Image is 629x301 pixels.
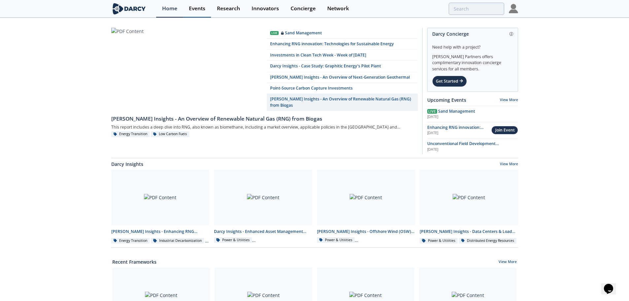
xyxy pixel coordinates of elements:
[267,83,418,94] a: Point-Source Carbon Capture Investments
[427,125,484,142] span: Enhancing RNG innovation: Technologies for Sustainable Energy
[111,161,143,168] a: Darcy Insights
[267,50,418,61] a: Investments in Clean Tech Week - Week of [DATE]
[491,126,518,135] button: Join Event
[417,170,520,244] a: PDF Content [PERSON_NAME] Insights - Data Centers & Load Banks Power & Utilities Distributed Ener...
[111,115,418,123] div: [PERSON_NAME] Insights - An Overview of Renewable Natural Gas (RNG) from Biogas
[189,6,205,11] div: Events
[109,170,212,244] a: PDF Content [PERSON_NAME] Insights - Enhancing RNG innovation Energy Transition Industrial Decarb...
[432,40,513,50] div: Need help with a project?
[111,238,150,244] div: Energy Transition
[327,6,349,11] div: Network
[267,28,418,39] a: Live Sand Management
[112,258,157,265] a: Recent Frameworks
[212,170,315,244] a: PDF Content Darcy Insights - Enhanced Asset Management (O&M) for Onshore Wind Farms Power & Utili...
[427,141,499,159] span: Unconventional Field Development Optimization through Geochemical Fingerprinting Technology
[427,131,492,136] div: [DATE]
[427,96,466,103] a: Upcoming Events
[432,50,513,72] div: [PERSON_NAME] Partners offers complimentary innovation concierge services for all members.
[111,131,150,137] div: Energy Transition
[427,114,518,120] div: [DATE]
[427,125,492,136] a: Enhancing RNG innovation: Technologies for Sustainable Energy [DATE]
[449,3,504,15] input: Advanced Search
[111,229,210,235] div: [PERSON_NAME] Insights - Enhancing RNG innovation
[427,147,518,152] div: [DATE]
[267,72,418,83] a: [PERSON_NAME] Insights - An Overview of Next-Generation Geothermal
[427,109,437,114] span: Live
[427,108,518,120] a: Live Sand Management [DATE]
[111,3,147,15] img: logo-wide.svg
[217,6,240,11] div: Research
[270,41,394,47] div: Enhancing RNG innovation: Technologies for Sustainable Energy
[151,131,190,137] div: Low Carbon Fuels
[267,61,418,72] a: Darcy Insights - Case Study: Graphitic Energy's Pilot Plant
[317,229,415,235] div: [PERSON_NAME] Insights - Offshore Wind (OSW) and Networks
[281,30,322,36] div: Sand Management
[214,237,252,243] div: Power & Utilities
[267,39,418,50] a: Enhancing RNG innovation: Technologies for Sustainable Energy
[270,31,279,35] div: Live
[500,162,518,168] a: View More
[509,32,513,36] img: information.svg
[432,28,513,40] div: Darcy Concierge
[432,76,467,87] div: Get Started
[459,238,517,244] div: Distributed Energy Resources
[427,141,518,152] a: Unconventional Field Development Optimization through Geochemical Fingerprinting Technology [DATE]
[214,229,312,235] div: Darcy Insights - Enhanced Asset Management (O&M) for Onshore Wind Farms
[111,112,418,123] a: [PERSON_NAME] Insights - An Overview of Renewable Natural Gas (RNG) from Biogas
[151,238,204,244] div: Industrial Decarbonization
[500,97,518,102] a: View More
[111,123,418,131] div: This report includes a deep dive into RNG, also known as biomethane, including a market overview,...
[438,108,475,114] span: Sand Management
[499,259,517,265] a: View More
[317,237,355,243] div: Power & Utilities
[162,6,177,11] div: Home
[420,229,518,235] div: [PERSON_NAME] Insights - Data Centers & Load Banks
[420,238,458,244] div: Power & Utilities
[601,275,622,294] iframe: chat widget
[509,4,518,13] img: Profile
[252,6,279,11] div: Innovators
[495,127,515,133] div: Join Event
[291,6,316,11] div: Concierge
[267,94,418,111] a: [PERSON_NAME] Insights - An Overview of Renewable Natural Gas (RNG) from Biogas
[315,170,418,244] a: PDF Content [PERSON_NAME] Insights - Offshore Wind (OSW) and Networks Power & Utilities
